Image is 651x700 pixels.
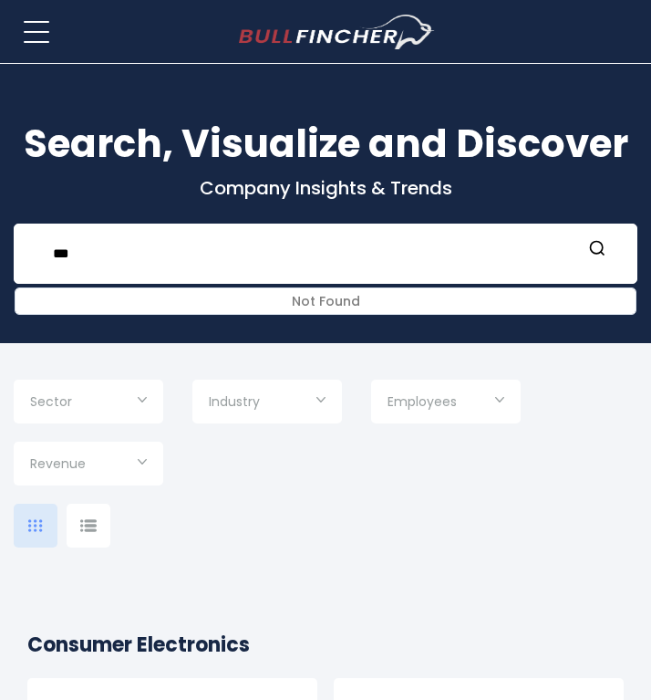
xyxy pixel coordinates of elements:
[30,393,72,410] span: Sector
[15,288,635,314] div: Not Found
[80,519,97,532] img: icon-comp-list-view.svg
[30,455,86,472] span: Revenue
[28,519,43,532] img: icon-comp-grid.svg
[30,449,147,482] input: Selection
[387,387,504,420] input: Selection
[387,393,457,410] span: Employees
[30,387,147,420] input: Selection
[14,115,637,172] h1: Search, Visualize and Discover
[14,176,637,200] p: Company Insights & Trends
[239,15,435,49] img: bullfincher logo
[239,15,435,49] a: Go to homepage
[209,393,260,410] span: Industry
[27,630,624,660] h2: Consumer Electronics
[585,238,609,262] button: Search
[209,387,325,420] input: Selection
